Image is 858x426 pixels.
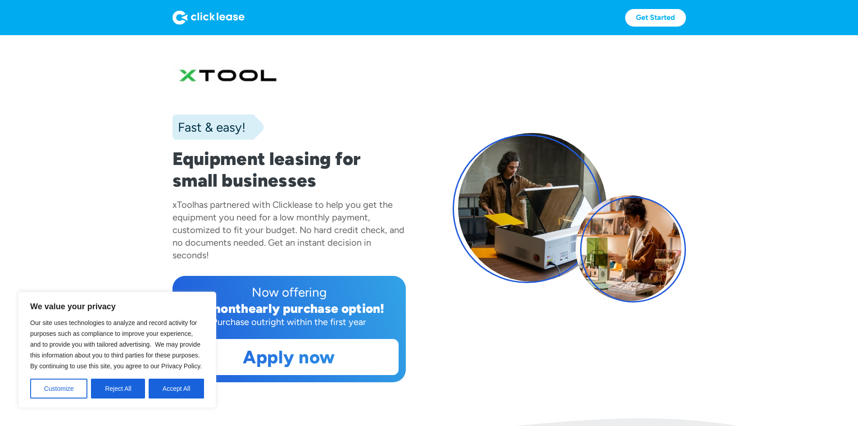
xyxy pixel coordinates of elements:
[91,379,145,399] button: Reject All
[249,301,385,316] div: early purchase option!
[30,379,87,399] button: Customize
[18,292,216,408] div: We value your privacy
[625,9,686,27] a: Get Started
[173,10,245,25] img: Logo
[149,379,204,399] button: Accept All
[30,319,202,370] span: Our site uses technologies to analyze and record activity for purposes such as compliance to impr...
[180,283,399,301] div: Now offering
[173,199,194,210] div: xTool
[173,199,404,261] div: has partnered with Clicklease to help you get the equipment you need for a low monthly payment, c...
[173,148,406,191] h1: Equipment leasing for small businesses
[180,339,398,375] a: Apply now
[193,301,249,316] div: 12 month
[180,316,399,328] div: Purchase outright within the first year
[173,118,245,136] div: Fast & easy!
[30,301,204,312] p: We value your privacy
